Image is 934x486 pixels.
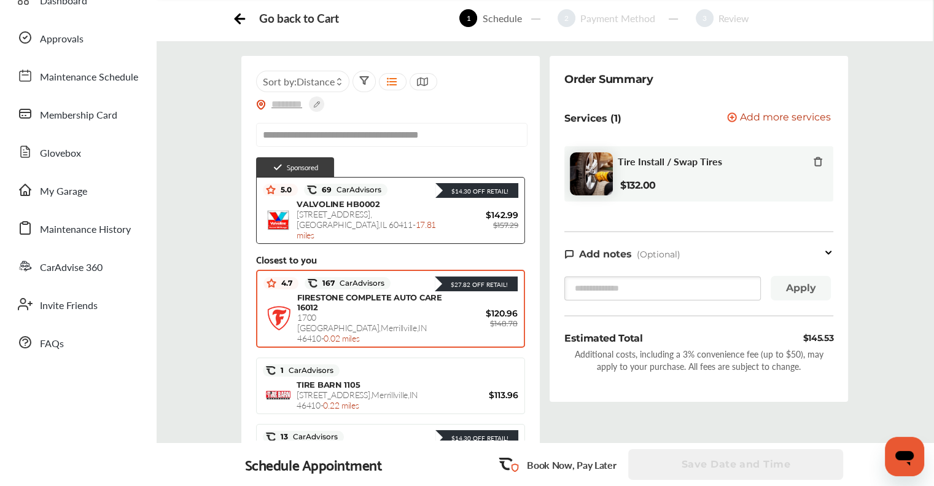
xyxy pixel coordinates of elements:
span: $113.96 [445,390,518,401]
p: Services (1) [564,112,621,124]
span: Add more services [740,112,831,124]
span: $148.78 [490,319,518,328]
iframe: Button to launch messaging window [885,437,924,476]
img: caradvise_icon.5c74104a.svg [307,185,317,195]
span: CarAdvisors [288,433,338,441]
a: Maintenance History [11,212,144,244]
b: $132.00 [620,179,656,191]
span: CarAdvise 360 [40,260,103,276]
span: CarAdvisors [335,279,384,288]
span: Add notes [579,248,632,260]
a: Glovebox [11,136,144,168]
div: $145.53 [803,331,833,345]
img: tire-install-swap-tires-thumb.jpg [570,152,613,195]
a: Add more services [727,112,833,124]
div: Additional costs, including a 3% convenience fee (up to $50), may apply to your purchase. All fee... [564,348,833,372]
img: check-icon.521c8815.svg [273,162,283,173]
img: logo-valvoline.png [266,208,290,232]
div: Schedule [477,11,526,25]
p: Book Now, Pay Later [527,458,616,472]
div: $14.30 Off Retail! [445,187,508,195]
img: caradvise_icon.5c74104a.svg [266,432,276,442]
div: Closest to you [256,254,525,265]
span: Maintenance Schedule [40,69,138,85]
span: 5.0 [276,185,292,195]
div: Go back to Cart [259,11,338,25]
span: 17.81 miles [297,218,436,241]
a: Membership Card [11,98,144,130]
div: Order Summary [564,71,653,88]
img: star_icon.59ea9307.svg [267,278,276,288]
div: Review [714,11,754,25]
span: Tire Install / Swap Tires [618,155,722,167]
div: Sponsored [256,157,334,177]
span: 0.22 miles [323,399,359,411]
span: CarAdvisors [284,366,333,375]
span: $120.96 [444,308,518,319]
span: [STREET_ADDRESS] , Merrillville , IN 46410 - [297,388,418,411]
span: 69 [317,185,381,195]
div: Payment Method [575,11,660,25]
a: FAQs [11,326,144,358]
span: (Optional) [637,249,680,260]
span: 0.02 miles [324,332,359,344]
a: Invite Friends [11,288,144,320]
a: Maintenance Schedule [11,60,144,92]
span: 167 [317,278,384,288]
span: Approvals [40,31,84,47]
span: 2 [558,9,575,27]
span: 1 [459,9,477,27]
span: [STREET_ADDRESS] , [GEOGRAPHIC_DATA] , IL 60411 - [297,208,436,241]
span: Sort by : [263,74,335,88]
span: My Garage [40,184,87,200]
span: 1 [276,366,333,375]
button: Apply [771,276,831,300]
div: Estimated Total [564,331,642,345]
img: caradvise_icon.5c74104a.svg [308,278,317,288]
span: FIRESTONE COMPLETE AUTO CARE 16012 [297,292,442,312]
span: TIRE BARN 1105 [297,380,360,390]
a: My Garage [11,174,144,206]
span: 3 [696,9,714,27]
span: Maintenance History [40,222,131,238]
span: 13 [276,432,338,442]
span: $142.99 [445,210,518,221]
span: Invite Friends [40,298,98,314]
div: Schedule Appointment [245,456,383,473]
img: note-icon.db9493fa.svg [564,249,574,259]
div: $14.30 Off Retail! [445,434,508,442]
span: Glovebox [40,146,81,162]
div: $27.82 Off Retail! [445,280,508,289]
img: logo-tire-barn.png [266,391,290,399]
img: location_vector_orange.38f05af8.svg [256,100,266,110]
span: 4.7 [276,278,292,288]
img: star_icon.59ea9307.svg [266,185,276,195]
button: Add more services [727,112,831,124]
span: Membership Card [40,108,117,123]
span: Distance [297,74,335,88]
span: 1700 [GEOGRAPHIC_DATA] , Merrillville , IN 46410 - [297,311,427,344]
span: CarAdvisors [332,186,381,194]
a: CarAdvise 360 [11,250,144,282]
span: VALVOLINE HB0002 [297,199,380,209]
img: logo-firestone.png [267,306,291,331]
span: FAQs [40,336,64,352]
a: Approvals [11,22,144,53]
img: caradvise_icon.5c74104a.svg [266,366,276,375]
span: $157.29 [493,221,518,230]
